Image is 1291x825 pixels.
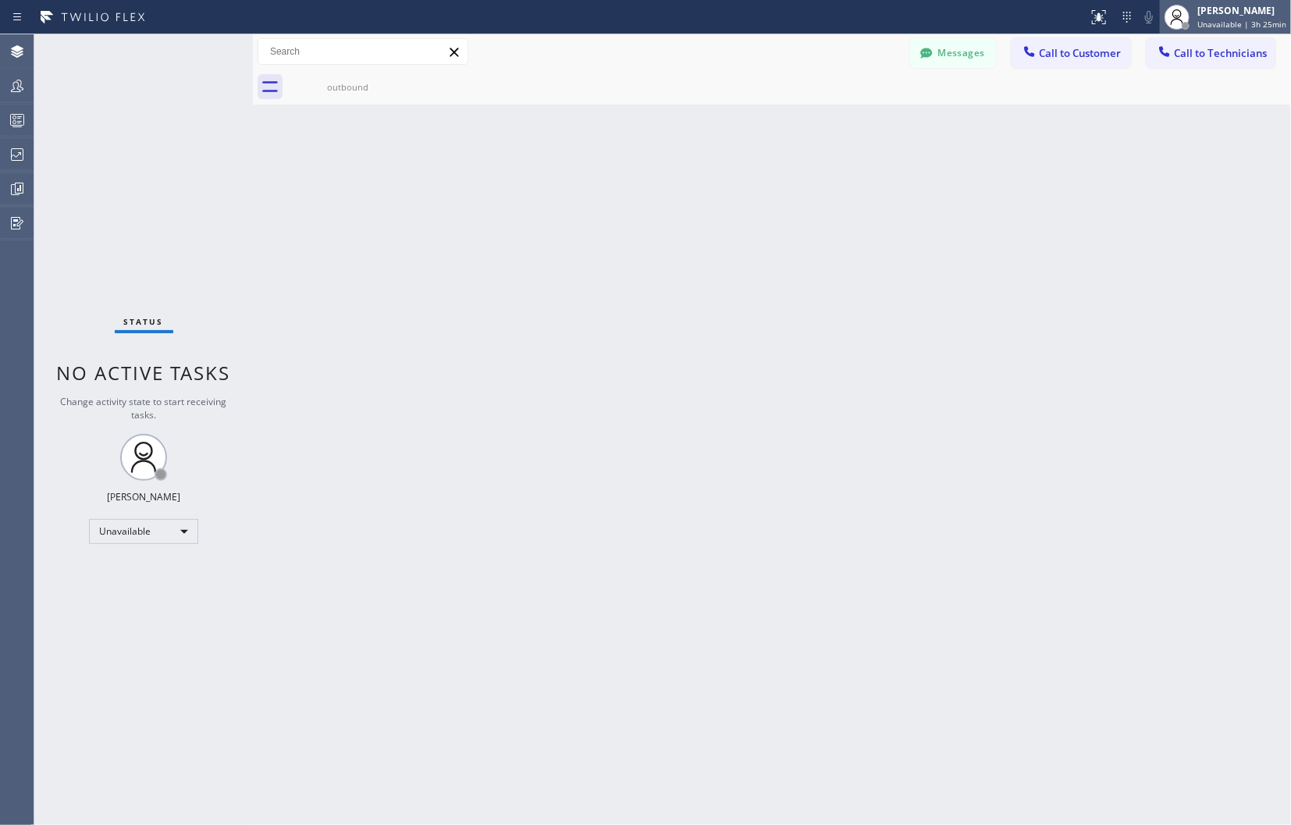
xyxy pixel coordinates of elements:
span: Change activity state to start receiving tasks. [61,395,227,421]
button: Messages [910,38,996,68]
span: Status [124,316,164,327]
span: No active tasks [57,360,231,386]
div: [PERSON_NAME] [107,490,180,503]
button: Call to Customer [1012,38,1131,68]
input: Search [258,39,468,64]
div: outbound [289,81,407,93]
div: [PERSON_NAME] [1197,4,1286,17]
span: Call to Customer [1039,46,1121,60]
button: Call to Technicians [1147,38,1275,68]
button: Mute [1138,6,1160,28]
div: Unavailable [89,519,198,544]
span: Call to Technicians [1174,46,1267,60]
span: Unavailable | 3h 25min [1197,19,1286,30]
